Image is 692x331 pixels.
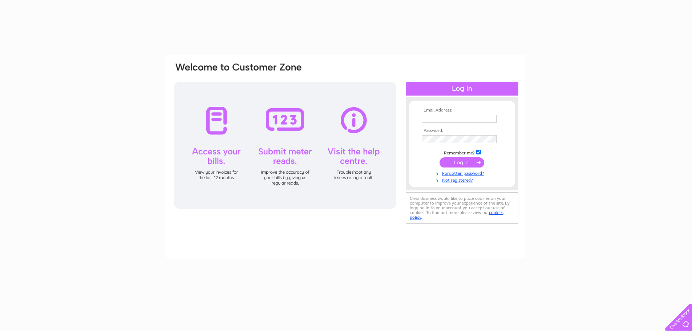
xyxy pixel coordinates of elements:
a: Forgotten password? [422,169,504,176]
td: Remember me? [420,149,504,156]
div: Clear Business would like to place cookies on your computer to improve your experience of the sit... [406,192,518,224]
a: cookies policy [410,210,503,220]
input: Submit [440,157,484,167]
th: Email Address: [420,108,504,113]
th: Password: [420,128,504,133]
a: Not registered? [422,176,504,183]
